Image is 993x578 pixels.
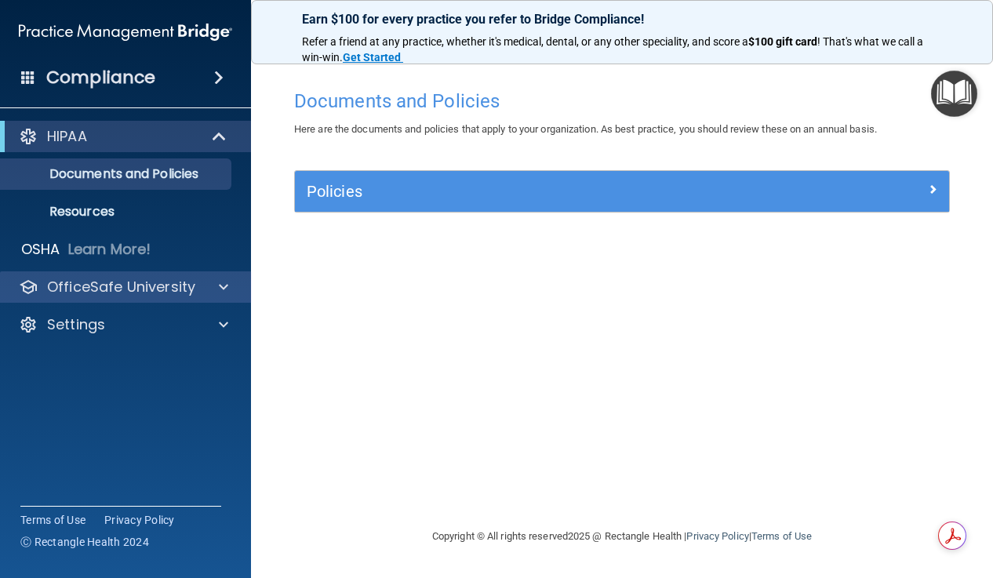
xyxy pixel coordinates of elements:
p: OSHA [21,240,60,259]
span: Ⓒ Rectangle Health 2024 [20,534,149,550]
span: Here are the documents and policies that apply to your organization. As best practice, you should... [294,123,877,135]
button: Open Resource Center [931,71,977,117]
a: OfficeSafe University [19,278,228,296]
h4: Compliance [46,67,155,89]
h4: Documents and Policies [294,91,950,111]
a: Privacy Policy [686,530,748,542]
p: Documents and Policies [10,166,224,182]
strong: $100 gift card [748,35,817,48]
p: Resources [10,204,224,220]
a: Policies [307,179,937,204]
a: Terms of Use [751,530,812,542]
h5: Policies [307,183,774,200]
p: Settings [47,315,105,334]
span: ! That's what we call a win-win. [302,35,926,64]
a: HIPAA [19,127,227,146]
p: OfficeSafe University [47,278,195,296]
a: Privacy Policy [104,512,175,528]
img: PMB logo [19,16,232,48]
a: Settings [19,315,228,334]
p: Learn More! [68,240,151,259]
a: Get Started [343,51,403,64]
strong: Get Started [343,51,401,64]
span: Refer a friend at any practice, whether it's medical, dental, or any other speciality, and score a [302,35,748,48]
p: HIPAA [47,127,87,146]
div: Copyright © All rights reserved 2025 @ Rectangle Health | | [336,511,908,562]
p: Earn $100 for every practice you refer to Bridge Compliance! [302,12,942,27]
a: Terms of Use [20,512,85,528]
